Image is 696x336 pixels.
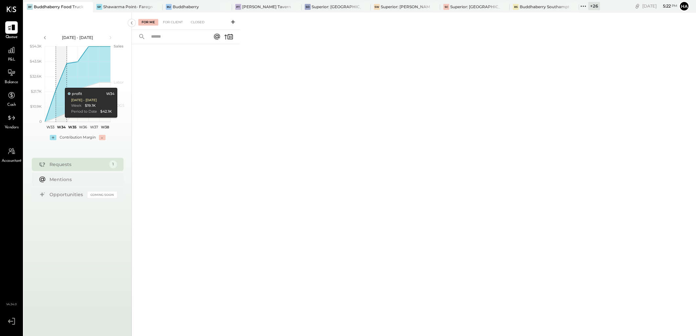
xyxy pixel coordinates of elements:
button: Ha [679,1,689,11]
text: COGS [114,103,125,108]
div: + [50,135,56,140]
span: P&L [8,57,15,63]
div: + 26 [588,2,600,10]
span: Balance [5,80,18,85]
div: Period to Date [71,109,97,114]
div: 1 [109,160,117,168]
div: Superior: [GEOGRAPHIC_DATA] [312,4,361,9]
span: Queue [6,34,18,40]
div: Shawarma Point- Fareground [103,4,153,9]
div: Week [71,103,81,108]
div: [PERSON_NAME] Tavern [242,4,291,9]
div: Contribution Margin [60,135,96,140]
div: Opportunities [49,191,84,198]
div: copy link [634,3,641,9]
div: Requests [49,161,106,168]
text: $32.6K [30,74,42,79]
div: Closed [187,19,208,26]
div: Coming Soon [87,192,117,198]
div: [DATE] - [DATE] [71,98,96,103]
div: Buddhaberry Southampton [520,4,569,9]
text: W33 [46,125,54,129]
div: SO [305,4,311,10]
div: SP [96,4,102,10]
div: SW [374,4,380,10]
div: PT [235,4,241,10]
text: $43.5K [30,59,42,64]
a: Balance [0,66,23,85]
div: Buddhaberry [173,4,199,9]
div: For Me [138,19,158,26]
div: Superior: [GEOGRAPHIC_DATA] [450,4,500,9]
text: $10.9K [30,104,42,109]
a: Vendors [0,112,23,131]
div: $42.1K [100,109,111,114]
div: BS [513,4,519,10]
div: BF [27,4,33,10]
div: Buddhaberry Food Truck [34,4,83,9]
text: $21.7K [31,89,42,94]
a: Queue [0,21,23,40]
div: Superior: [PERSON_NAME] [381,4,430,9]
div: profit [68,91,82,97]
div: SC [443,4,449,10]
div: - [99,135,106,140]
div: $19.1K [85,103,95,108]
text: 0 [39,119,42,124]
a: Cash [0,89,23,108]
div: Bu [166,4,172,10]
text: Labor [114,80,124,84]
span: Vendors [5,125,19,131]
div: [DATE] - [DATE] [50,35,106,40]
div: W34 [106,91,114,97]
div: [DATE] [642,3,677,9]
a: Accountant [0,145,23,164]
span: Accountant [2,158,22,164]
div: Mentions [49,176,114,183]
div: For Client [160,19,186,26]
text: Sales [114,44,124,48]
text: $54.3K [30,44,42,48]
a: P&L [0,44,23,63]
text: W34 [57,125,66,129]
span: Cash [7,102,16,108]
